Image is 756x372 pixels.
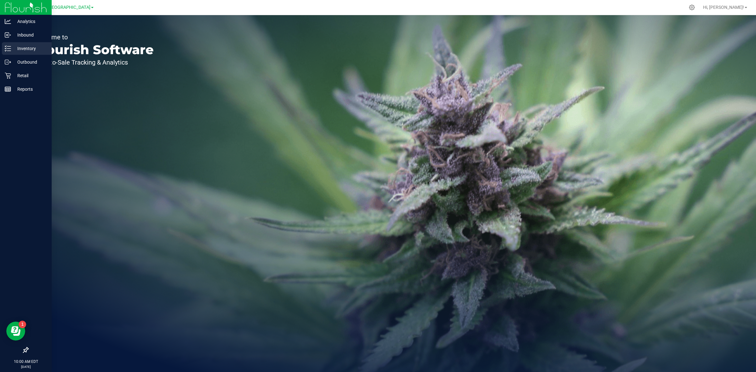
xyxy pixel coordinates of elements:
[688,4,696,10] div: Manage settings
[5,72,11,79] inline-svg: Retail
[5,32,11,38] inline-svg: Inbound
[34,34,154,40] p: Welcome to
[5,86,11,92] inline-svg: Reports
[19,321,26,328] iframe: Resource center unread badge
[11,18,49,25] p: Analytics
[34,43,154,56] p: Flourish Software
[35,5,90,10] span: GA2 - [GEOGRAPHIC_DATA]
[11,72,49,79] p: Retail
[3,359,49,364] p: 10:00 AM EDT
[11,85,49,93] p: Reports
[5,18,11,25] inline-svg: Analytics
[34,59,154,66] p: Seed-to-Sale Tracking & Analytics
[11,45,49,52] p: Inventory
[3,364,49,369] p: [DATE]
[6,322,25,341] iframe: Resource center
[11,31,49,39] p: Inbound
[11,58,49,66] p: Outbound
[5,59,11,65] inline-svg: Outbound
[5,45,11,52] inline-svg: Inventory
[703,5,744,10] span: Hi, [PERSON_NAME]!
